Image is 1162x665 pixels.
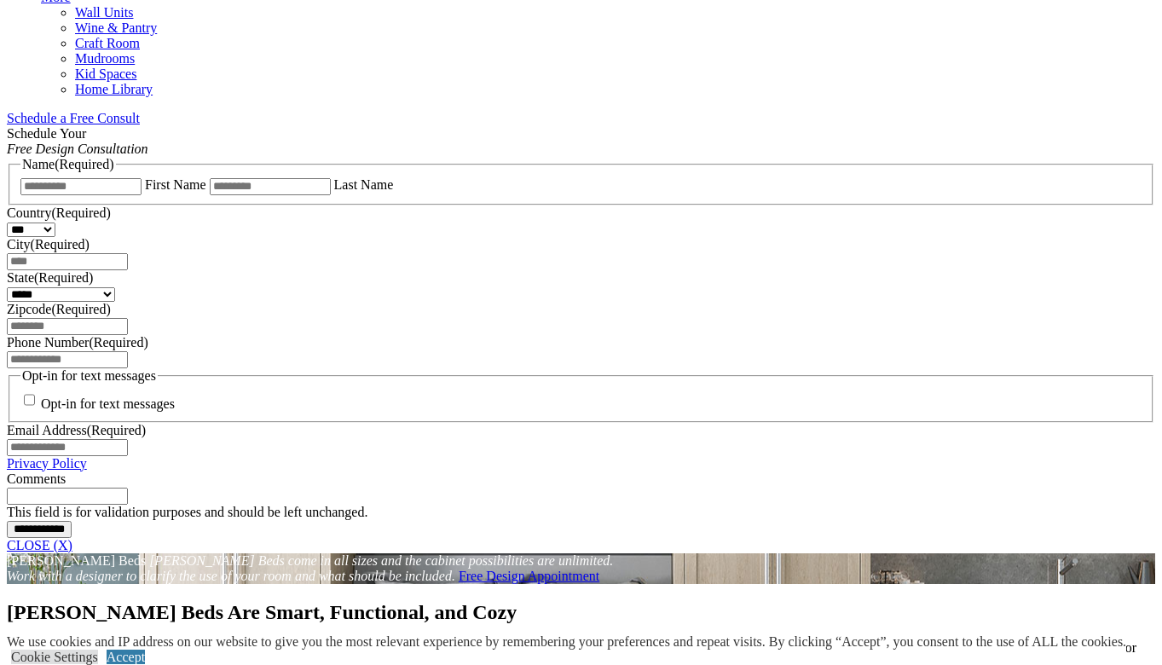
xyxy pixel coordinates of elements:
label: Country [7,205,111,220]
a: Kid Spaces [75,66,136,81]
a: Privacy Policy [7,456,87,471]
span: (Required) [55,157,113,171]
span: (Required) [31,237,90,252]
span: (Required) [34,270,93,285]
a: Wine & Pantry [75,20,157,35]
a: CLOSE (X) [7,538,72,552]
legend: Name [20,157,116,172]
label: Phone Number [7,335,148,350]
a: Schedule a Free Consult (opens a dropdown menu) [7,111,140,125]
a: Cookie Settings [11,650,98,664]
label: Last Name [334,177,394,192]
span: Schedule Your [7,126,148,156]
a: Accept [107,650,145,664]
a: Mudrooms [75,51,135,66]
label: City [7,237,90,252]
span: [PERSON_NAME] Beds [7,553,146,568]
label: State [7,270,93,285]
label: Comments [7,471,66,486]
span: (Required) [51,205,110,220]
a: Craft Room [75,36,140,50]
div: We use cookies and IP address on our website to give you the most relevant experience by remember... [7,634,1126,650]
span: (Required) [51,302,110,316]
label: Opt-in for text messages [41,397,175,412]
em: Free Design Consultation [7,142,148,156]
label: Zipcode [7,302,111,316]
a: Home Library [75,82,153,96]
div: This field is for validation purposes and should be left unchanged. [7,505,1155,520]
span: (Required) [89,335,147,350]
legend: Opt-in for text messages [20,368,158,384]
strong: [PERSON_NAME] Beds Are Smart, Functional, and Cozy [7,601,517,623]
em: [PERSON_NAME] Beds come in all sizes and the cabinet possibilities are unlimited. Work with a des... [7,553,613,583]
a: Wall Units [75,5,133,20]
label: Email Address [7,423,146,437]
label: First Name [145,177,206,192]
a: Free Design Appointment [459,569,599,583]
span: (Required) [87,423,146,437]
